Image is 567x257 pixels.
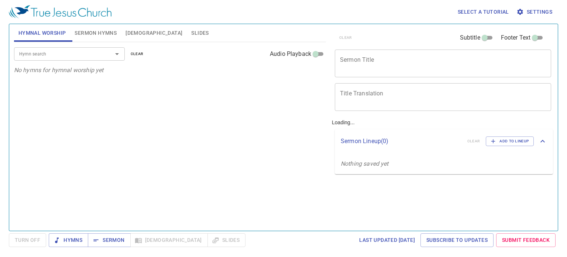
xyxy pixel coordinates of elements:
button: Settings [515,5,555,19]
span: Submit Feedback [502,236,550,245]
a: Submit Feedback [496,233,556,247]
a: Subscribe to Updates [420,233,494,247]
button: clear [126,50,148,58]
button: Hymns [49,233,88,247]
span: Subscribe to Updates [426,236,488,245]
button: Select a tutorial [455,5,512,19]
img: True Jesus Church [9,5,111,18]
div: Sermon Lineup(0)clearAdd to Lineup [335,129,553,153]
button: Sermon [88,233,130,247]
a: Last updated [DATE] [356,233,418,247]
span: Add to Lineup [491,138,529,145]
span: clear [131,51,144,57]
p: Sermon Lineup ( 0 ) [341,137,461,146]
span: Settings [518,7,552,17]
div: Loading... [329,21,556,228]
span: Hymnal Worship [18,28,66,38]
i: Nothing saved yet [341,160,389,167]
span: Sermon Hymns [75,28,117,38]
i: No hymns for hymnal worship yet [14,67,104,74]
span: Footer Text [501,33,531,42]
span: Subtitle [460,33,480,42]
button: Add to Lineup [486,136,534,146]
span: [DEMOGRAPHIC_DATA] [126,28,182,38]
span: Hymns [55,236,82,245]
span: Last updated [DATE] [359,236,415,245]
button: Open [112,49,122,59]
span: Sermon [94,236,124,245]
span: Audio Playback [270,50,311,58]
span: Slides [191,28,209,38]
span: Select a tutorial [458,7,509,17]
